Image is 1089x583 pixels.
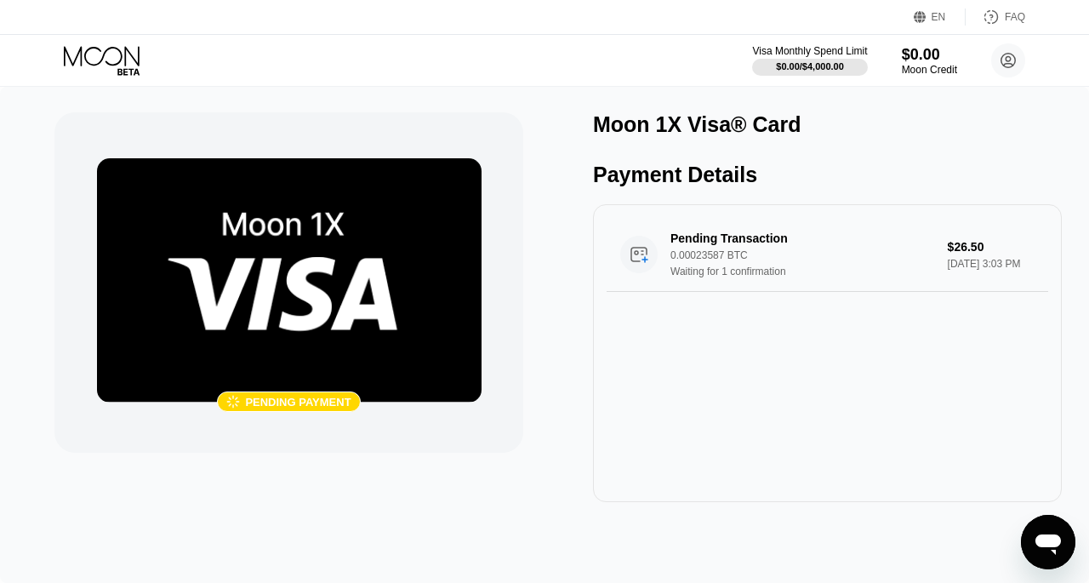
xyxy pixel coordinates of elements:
[752,45,867,57] div: Visa Monthly Spend Limit
[226,395,240,409] div: 
[670,266,953,277] div: Waiting for 1 confirmation
[966,9,1025,26] div: FAQ
[752,45,867,76] div: Visa Monthly Spend Limit$0.00/$4,000.00
[914,9,966,26] div: EN
[948,240,1035,254] div: $26.50
[670,231,933,245] div: Pending Transaction
[776,61,844,71] div: $0.00 / $4,000.00
[948,258,1035,270] div: [DATE] 3:03 PM
[607,218,1048,292] div: Pending Transaction0.00023587 BTCWaiting for 1 confirmation$26.50[DATE] 3:03 PM
[1021,515,1075,569] iframe: Button to launch messaging window
[593,112,801,137] div: Moon 1X Visa® Card
[593,163,1062,187] div: Payment Details
[902,46,957,64] div: $0.00
[902,64,957,76] div: Moon Credit
[670,249,953,261] div: 0.00023587 BTC
[902,46,957,76] div: $0.00Moon Credit
[932,11,946,23] div: EN
[1005,11,1025,23] div: FAQ
[245,396,351,409] div: Pending payment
